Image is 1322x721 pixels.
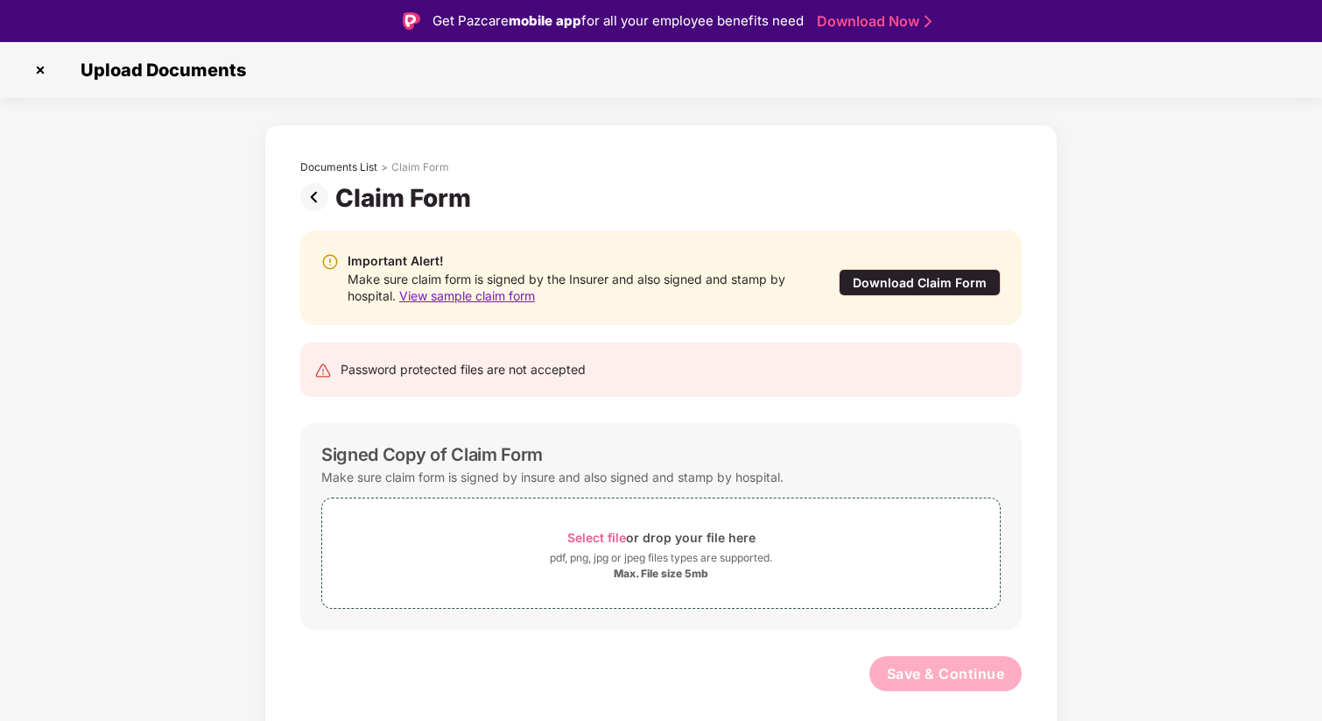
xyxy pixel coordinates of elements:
div: Claim Form [391,160,449,174]
span: View sample claim form [399,288,535,303]
div: Max. File size 5mb [614,567,708,581]
img: Logo [403,12,420,30]
img: svg+xml;base64,PHN2ZyBpZD0iQ3Jvc3MtMzJ4MzIiIHhtbG5zPSJodHRwOi8vd3d3LnczLm9yZy8yMDAwL3N2ZyIgd2lkdG... [26,56,54,84]
img: svg+xml;base64,PHN2ZyBpZD0iV2FybmluZ18tXzIweDIwIiBkYXRhLW5hbWU9Ildhcm5pbmcgLSAyMHgyMCIgeG1sbnM9Im... [321,253,339,271]
div: Important Alert! [348,251,803,271]
span: Select file [567,530,626,545]
div: Download Claim Form [839,269,1001,296]
img: svg+xml;base64,PHN2ZyB4bWxucz0iaHR0cDovL3d3dy53My5vcmcvMjAwMC9zdmciIHdpZHRoPSIyNCIgaGVpZ2h0PSIyNC... [314,362,332,379]
div: > [381,160,388,174]
span: Upload Documents [63,60,255,81]
div: or drop your file here [567,526,756,549]
div: pdf, png, jpg or jpeg files types are supported. [550,549,772,567]
span: Select fileor drop your file herepdf, png, jpg or jpeg files types are supported.Max. File size 5mb [322,512,1000,595]
div: Password protected files are not accepted [341,360,586,379]
img: svg+xml;base64,PHN2ZyBpZD0iUHJldi0zMngzMiIgeG1sbnM9Imh0dHA6Ly93d3cudzMub3JnLzIwMDAvc3ZnIiB3aWR0aD... [300,183,335,211]
div: Claim Form [335,183,478,213]
div: Make sure claim form is signed by the Insurer and also signed and stamp by hospital. [348,271,803,304]
div: Get Pazcare for all your employee benefits need [432,11,804,32]
a: Download Now [817,12,926,31]
strong: mobile app [509,12,581,29]
div: Documents List [300,160,377,174]
div: Make sure claim form is signed by insure and also signed and stamp by hospital. [321,465,784,489]
div: Signed Copy of Claim Form [321,444,543,465]
button: Save & Continue [869,656,1023,691]
img: Stroke [925,12,932,31]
